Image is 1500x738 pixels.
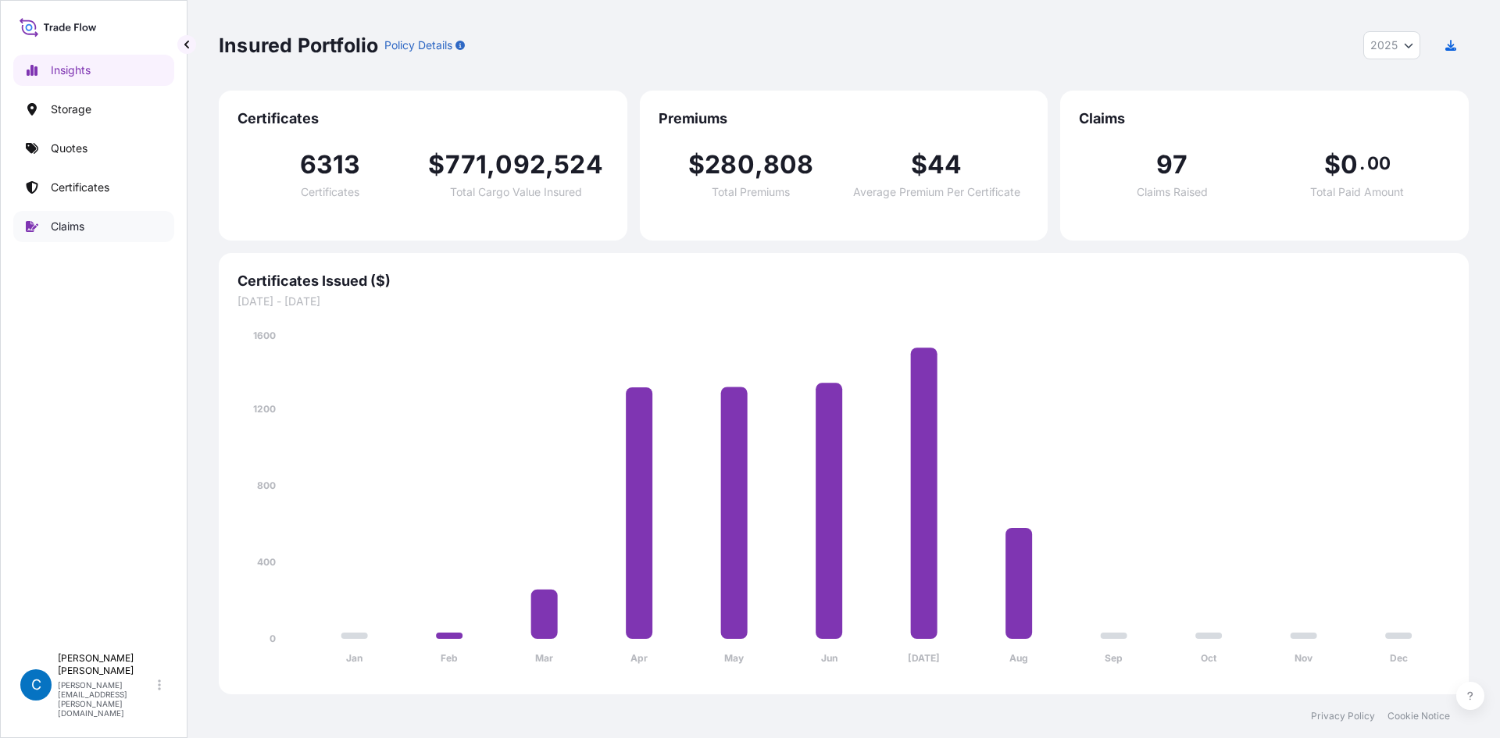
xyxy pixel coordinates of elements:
[257,480,276,491] tspan: 800
[630,652,648,664] tspan: Apr
[1079,109,1450,128] span: Claims
[908,652,940,664] tspan: [DATE]
[13,211,174,242] a: Claims
[13,94,174,125] a: Storage
[253,330,276,341] tspan: 1600
[659,109,1030,128] span: Premiums
[237,294,1450,309] span: [DATE] - [DATE]
[219,33,378,58] p: Insured Portfolio
[428,152,445,177] span: $
[1341,152,1358,177] span: 0
[1363,31,1420,59] button: Year Selector
[1009,652,1028,664] tspan: Aug
[445,152,487,177] span: 771
[545,152,554,177] span: ,
[554,152,603,177] span: 524
[51,180,109,195] p: Certificates
[755,152,763,177] span: ,
[1201,652,1217,664] tspan: Oct
[301,187,359,198] span: Certificates
[487,152,495,177] span: ,
[535,652,553,664] tspan: Mar
[927,152,962,177] span: 44
[821,652,837,664] tspan: Jun
[712,187,790,198] span: Total Premiums
[724,652,745,664] tspan: May
[705,152,755,177] span: 280
[300,152,361,177] span: 6313
[495,152,545,177] span: 092
[1310,187,1404,198] span: Total Paid Amount
[1387,710,1450,722] a: Cookie Notice
[270,633,276,644] tspan: 0
[237,109,609,128] span: Certificates
[13,55,174,86] a: Insights
[1324,152,1341,177] span: $
[1359,157,1365,169] span: .
[1156,152,1187,177] span: 97
[253,403,276,415] tspan: 1200
[688,152,705,177] span: $
[257,556,276,568] tspan: 400
[1367,157,1391,169] span: 00
[1370,37,1398,53] span: 2025
[13,133,174,164] a: Quotes
[51,219,84,234] p: Claims
[1311,710,1375,722] a: Privacy Policy
[450,187,582,198] span: Total Cargo Value Insured
[1295,652,1313,664] tspan: Nov
[58,652,155,677] p: [PERSON_NAME] [PERSON_NAME]
[346,652,362,664] tspan: Jan
[237,272,1450,291] span: Certificates Issued ($)
[13,172,174,203] a: Certificates
[51,102,91,117] p: Storage
[58,680,155,718] p: [PERSON_NAME][EMAIL_ADDRESS][PERSON_NAME][DOMAIN_NAME]
[1105,652,1123,664] tspan: Sep
[853,187,1020,198] span: Average Premium Per Certificate
[1390,652,1408,664] tspan: Dec
[51,141,87,156] p: Quotes
[51,62,91,78] p: Insights
[1137,187,1208,198] span: Claims Raised
[911,152,927,177] span: $
[31,677,41,693] span: C
[384,37,452,53] p: Policy Details
[441,652,458,664] tspan: Feb
[763,152,814,177] span: 808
